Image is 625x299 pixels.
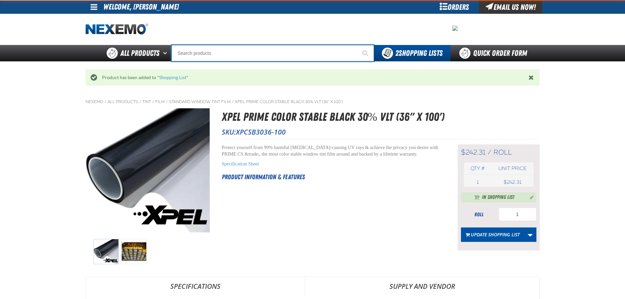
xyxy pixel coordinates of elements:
span: XPCSB3036-100 [236,127,286,137]
a: All Products [108,99,138,104]
img: 08cb5c772975e007c414e40fb9967a9c.jpeg [452,26,458,31]
img: XPEL PRIME Color Stable Black 30% VLT (36" x 100') [94,239,119,264]
a: Specification Sheet [222,161,259,166]
img: XPEL PRIME Color Stable Black 30% VLT (36" x 100') [121,239,147,264]
h1: XPEL PRIME Color Stable Black 30% VLT (36" x 100') [222,108,540,126]
span: / [232,99,234,104]
button: You have 2 Shopping Lists. Open to view details [374,45,450,61]
a: Nexemo [86,99,103,104]
strong: 2 [395,49,399,58]
a: Home [86,24,148,35]
span: / [488,148,491,157]
td: $242.31 [491,178,533,187]
span: All Products [120,47,159,59]
button: Update Shopping List [461,227,524,242]
a: Film [155,99,165,104]
th: Unit price [491,162,533,175]
span: In Shopping List [482,194,514,202]
input: Search [172,45,374,61]
a: XPEL PRIME Color Stable Black 30% VLT (36" x 100') [235,99,343,104]
span: / [166,99,168,104]
h2: Product Information & Features [222,172,441,182]
a: Quick Order Form [450,45,539,61]
button: Manage current product in the Shopping List [525,193,535,201]
div: roll [461,211,497,218]
input: Product Quantity [499,208,536,221]
p: SKU: [222,127,540,137]
img: XPEL PRIME Color Stable Black 30% VLT (36" x 100') [86,108,210,232]
span: Shopping Lists [395,49,443,58]
button: Open All Products pages [161,45,172,61]
img: Nexemo logo [86,24,148,35]
span: / [152,99,154,104]
a: Specifications [86,276,305,296]
p: Protect yourself from 99% harmful [MEDICAL_DATA]-causing UV rays & achieve the privacy you desire... [222,144,441,158]
span: $242.31 [461,148,486,157]
th: Qty # [464,162,492,175]
span: / [104,99,107,104]
a: More Actions [524,227,536,242]
a: Shopping List [159,75,186,80]
span: / [139,99,141,104]
div: Product has been added to " " [97,75,529,81]
button: Close the Notification [527,73,536,82]
span: 1 [477,179,479,185]
a: Supply and Vendor [305,276,539,296]
a: Standard Window Tint Film [169,99,231,104]
span: roll [493,148,512,157]
button: Start Searching [358,45,374,61]
nav: Breadcrumbs [86,99,540,104]
a: Tint [142,99,151,104]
